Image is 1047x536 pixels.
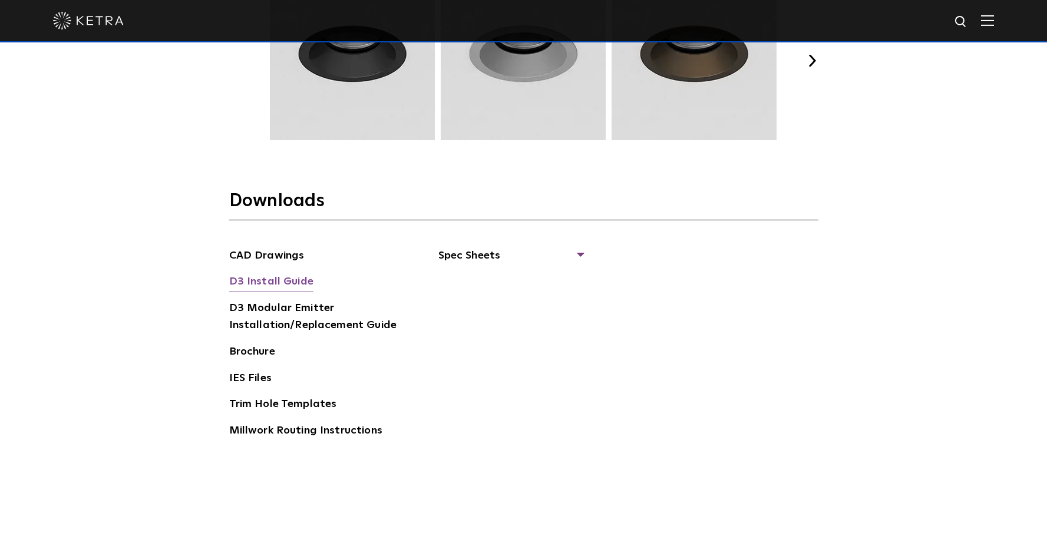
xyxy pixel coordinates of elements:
a: IES Files [229,370,272,389]
span: Spec Sheets [438,247,583,273]
img: ketra-logo-2019-white [53,12,124,29]
a: Millwork Routing Instructions [229,422,382,441]
a: Brochure [229,343,275,362]
h3: Downloads [229,190,818,220]
img: Hamburger%20Nav.svg [981,15,994,26]
a: CAD Drawings [229,247,305,266]
a: D3 Modular Emitter Installation/Replacement Guide [229,300,406,336]
img: search icon [954,15,969,29]
a: Trim Hole Templates [229,396,337,415]
button: Next [807,55,818,67]
a: D3 Install Guide [229,273,313,292]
